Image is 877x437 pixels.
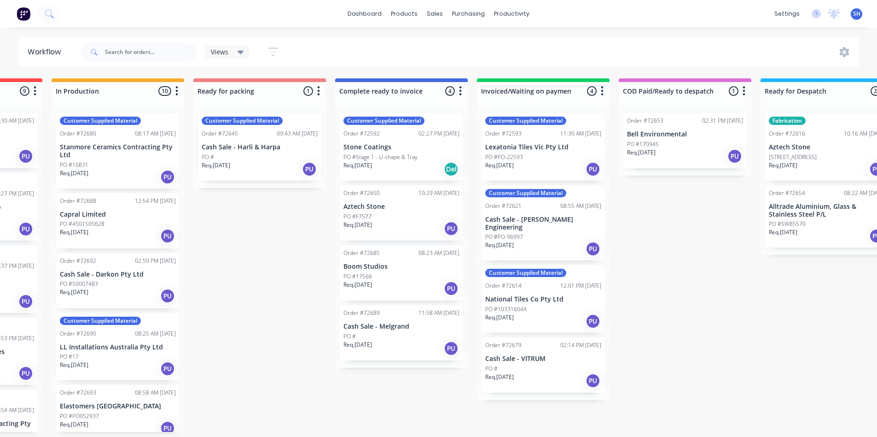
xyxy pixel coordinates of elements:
div: Fabrication [769,117,806,125]
div: 08:25 AM [DATE] [135,330,176,338]
div: 08:58 AM [DATE] [135,389,176,397]
input: Search for orders... [105,43,196,61]
p: Elastomers [GEOGRAPHIC_DATA] [60,402,176,410]
div: 02:50 PM [DATE] [135,257,176,265]
div: Customer Supplied MaterialOrder #7259202:27 PM [DATE]Stone CoatingsPO #Stage 1 - U-shape & TrayRe... [340,113,463,181]
p: Lexatonia Tiles Vic Pty Ltd [485,143,601,151]
div: PU [160,289,175,303]
div: Customer Supplied Material [343,117,424,125]
div: Customer Supplied MaterialOrder #7264509:43 AM [DATE]Cash Sale - Harli & HarpaPO #Req.[DATE]PU [198,113,321,181]
div: productivity [489,7,534,21]
p: PO #Stage 1 - U-shape & Tray [343,153,418,161]
div: Customer Supplied Material [485,269,566,277]
div: Order #72654 [769,189,805,197]
p: PO #10331604A [485,305,527,313]
div: purchasing [447,7,489,21]
div: Order #72688 [60,197,96,205]
div: PU [302,162,317,177]
div: Order #7265302:31 PM [DATE]Bell EnvironmentalPO #170945Req.[DATE]PU [623,113,747,168]
div: 08:17 AM [DATE] [135,130,176,138]
div: Order #7269202:50 PM [DATE]Cash Sale - Darkon Pty LtdPO #50007483Req.[DATE]PU [56,253,180,308]
p: Req. [DATE] [343,161,372,170]
p: Bell Environmental [627,130,743,138]
div: Order #72616 [769,130,805,138]
p: Req. [DATE] [769,161,797,170]
div: 10:29 AM [DATE] [418,189,459,197]
p: Cash Sale - [PERSON_NAME] Engineering [485,216,601,231]
div: PU [160,361,175,376]
p: PO # [343,332,356,341]
div: Order #72685 [343,249,380,257]
div: Order #72680 [60,130,96,138]
p: Req. [DATE] [627,148,656,157]
div: PU [586,162,600,177]
div: Order #72621 [485,202,522,210]
p: PO # [202,153,214,161]
p: PO #50007483 [60,280,98,288]
p: Req. [DATE] [343,341,372,349]
div: PU [586,373,600,388]
div: Del [444,162,459,177]
div: Order #72689 [343,309,380,317]
div: Order #72653 [627,117,663,125]
div: Order #7267902:14 PM [DATE]Cash Sale - VITRUMPO #Req.[DATE]PU [482,337,605,393]
p: Req. [DATE] [60,361,88,369]
p: Req. [DATE] [485,161,514,170]
p: PO #10831 [60,161,88,169]
p: PO #17566 [343,272,372,281]
div: Order #72693 [60,389,96,397]
p: Boom Studios [343,263,459,271]
p: Req. [DATE] [485,373,514,381]
div: 12:54 PM [DATE] [135,197,176,205]
p: [STREET_ADDRESS] [769,153,817,161]
p: Aztech Stone [343,203,459,211]
div: Workflow [28,47,65,58]
p: Cash Sale - Melgrand [343,323,459,331]
p: Capral Limited [60,211,176,218]
div: Order #72592 [343,130,380,138]
div: PU [160,421,175,436]
div: Order #72614 [485,282,522,290]
p: Req. [DATE] [769,228,797,236]
p: Req. [DATE] [343,221,372,229]
p: PO #17 [60,353,79,361]
div: Customer Supplied Material [485,117,566,125]
div: 09:43 AM [DATE] [277,130,318,138]
div: Customer Supplied MaterialOrder #7269008:25 AM [DATE]LL Installations Australia Pty LtdPO #17Req.... [56,313,180,381]
p: Req. [DATE] [485,313,514,322]
div: PU [586,314,600,329]
div: 02:31 PM [DATE] [702,117,743,125]
div: PU [586,242,600,256]
p: Req. [DATE] [202,161,230,170]
p: Cash Sale - VITRUM [485,355,601,363]
p: Req. [DATE] [60,169,88,177]
div: PU [18,366,33,381]
p: Cash Sale - Darkon Pty Ltd [60,271,176,278]
div: Customer Supplied MaterialOrder #7261412:01 PM [DATE]National Tiles Co Pty LtdPO #10331604AReq.[D... [482,265,605,333]
div: Order #72593 [485,130,522,138]
div: Customer Supplied MaterialOrder #7259311:30 AM [DATE]Lexatonia Tiles Vic Pty LtdPO #PO-22593Req.[... [482,113,605,181]
div: PU [18,294,33,309]
div: Customer Supplied MaterialOrder #7262108:55 AM [DATE]Cash Sale - [PERSON_NAME] EngineeringPO #PO-... [482,185,605,261]
div: Order #72679 [485,341,522,349]
div: PU [444,281,459,296]
div: Order #72692 [60,257,96,265]
div: Order #7268508:23 AM [DATE]Boom StudiosPO #17566Req.[DATE]PU [340,245,463,301]
div: PU [18,149,33,164]
div: Order #7268812:54 PM [DATE]Capral LimitedPO #4501505628Req.[DATE]PU [56,193,180,248]
div: PU [444,221,459,236]
div: Order #72650 [343,189,380,197]
span: Views [211,47,228,57]
div: PU [444,341,459,356]
p: National Tiles Co Pty Ltd [485,295,601,303]
div: Customer Supplied Material [60,117,141,125]
div: Customer Supplied Material [60,317,141,325]
div: PU [160,170,175,184]
span: SH [853,10,860,18]
div: 08:23 AM [DATE] [418,249,459,257]
p: PO #PO-96997 [485,233,523,241]
div: PU [727,149,742,164]
p: Req. [DATE] [60,228,88,236]
div: 08:55 AM [DATE] [560,202,601,210]
div: products [386,7,422,21]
